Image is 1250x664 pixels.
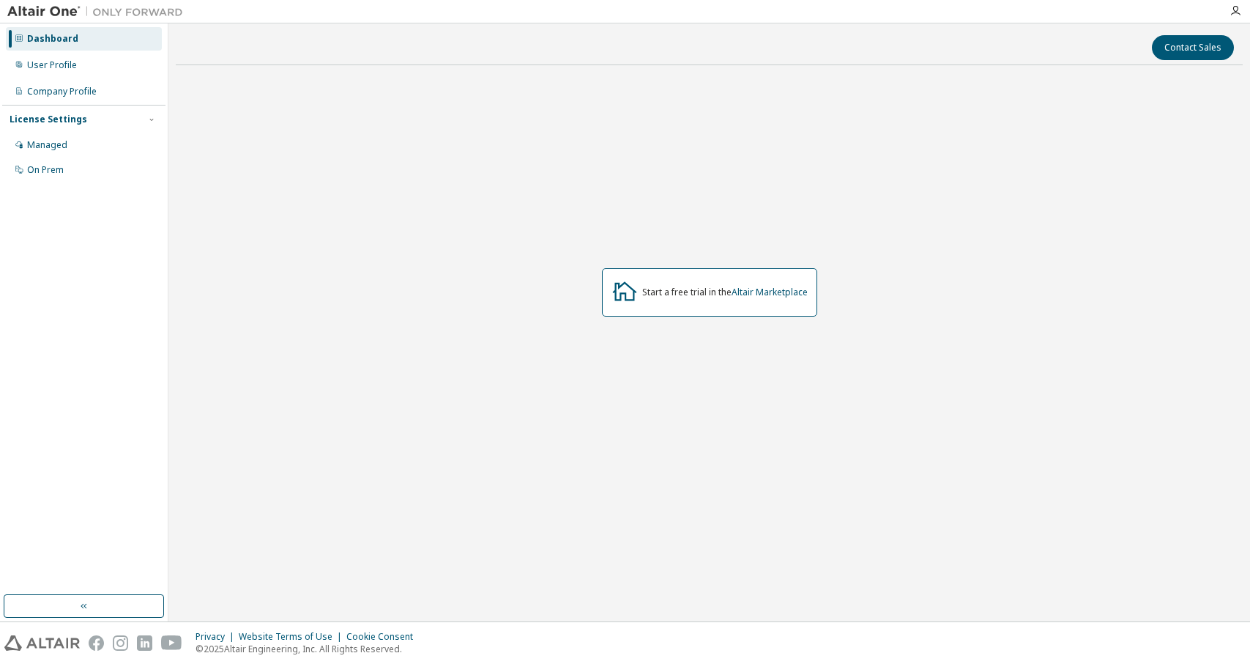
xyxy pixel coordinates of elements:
[27,86,97,97] div: Company Profile
[4,635,80,651] img: altair_logo.svg
[10,114,87,125] div: License Settings
[1152,35,1234,60] button: Contact Sales
[137,635,152,651] img: linkedin.svg
[732,286,808,298] a: Altair Marketplace
[27,139,67,151] div: Managed
[642,287,808,298] div: Start a free trial in the
[27,59,77,71] div: User Profile
[27,33,78,45] div: Dashboard
[196,631,239,643] div: Privacy
[27,164,64,176] div: On Prem
[89,635,104,651] img: facebook.svg
[7,4,190,19] img: Altair One
[346,631,422,643] div: Cookie Consent
[196,643,422,655] p: © 2025 Altair Engineering, Inc. All Rights Reserved.
[239,631,346,643] div: Website Terms of Use
[161,635,182,651] img: youtube.svg
[113,635,128,651] img: instagram.svg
